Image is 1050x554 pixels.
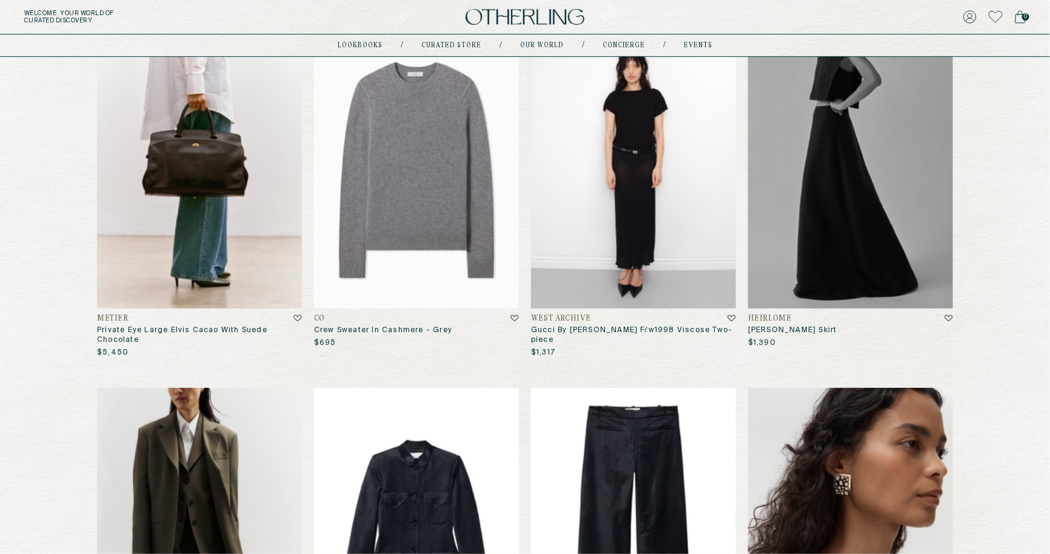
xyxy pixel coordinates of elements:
[97,315,129,323] h4: Metier
[748,32,953,348] a: Rosalie SkirtHeirlome[PERSON_NAME] Skirt$1,390
[97,325,302,345] h3: Private Eye Large Elvis Cacao With Suede Chocolate
[97,348,129,358] p: $5,450
[314,315,325,323] h4: CO
[520,42,564,48] a: Our world
[338,42,383,48] a: lookbooks
[314,325,519,335] h3: Crew Sweater In Cashmere - Grey
[748,32,953,309] img: Rosalie Skirt
[466,9,584,25] img: logo
[314,32,519,348] a: Crew Sweater in Cashmere - GreyCOCrew Sweater In Cashmere - Grey$695
[663,41,666,50] div: /
[97,32,302,358] a: Private Eye Large Elvis Cacao with Suede ChocolateMetierPrivate Eye Large Elvis Cacao With Suede ...
[531,325,736,345] h3: Gucci By [PERSON_NAME] F/w1998 Viscose Two-piece
[748,325,953,335] h3: [PERSON_NAME] Skirt
[531,32,736,309] img: Gucci by Tom Ford F/W1998 viscose two-piece
[314,338,336,348] p: $695
[748,338,776,348] p: $1,390
[314,32,519,309] img: Crew Sweater in Cashmere - Grey
[24,10,325,24] h5: Welcome . Your world of curated discovery.
[401,41,403,50] div: /
[748,315,792,323] h4: Heirlome
[684,42,712,48] a: events
[97,32,302,309] img: Private Eye Large Elvis Cacao with Suede Chocolate
[1015,8,1026,25] a: 0
[531,315,591,323] h4: West Archive
[582,41,584,50] div: /
[531,32,736,358] a: Gucci by Tom Ford F/W1998 viscose two-pieceWest ArchiveGucci By [PERSON_NAME] F/w1998 Viscose Two...
[421,42,481,48] a: Curated store
[531,348,555,358] p: $1,317
[603,42,645,48] a: concierge
[500,41,502,50] div: /
[1022,13,1029,21] span: 0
